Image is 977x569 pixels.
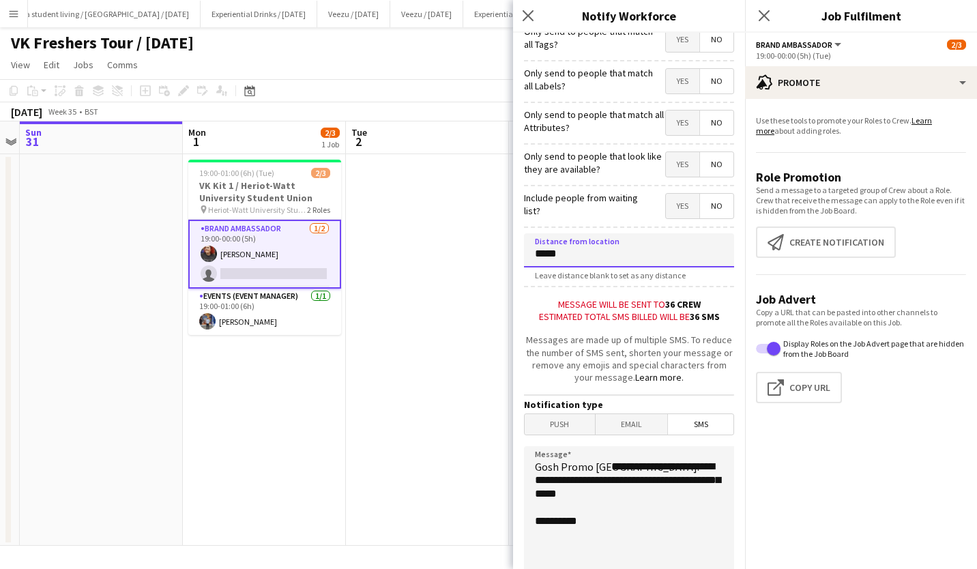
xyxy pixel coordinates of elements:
a: View [5,56,35,74]
button: Brand Ambassador [756,40,843,50]
a: Learn more. [635,371,684,383]
span: Yes [666,69,699,93]
span: Push [525,414,595,435]
span: Yes [666,194,699,218]
p: Send a message to a targeted group of Crew about a Role. Crew that receive the message can apply ... [756,185,966,216]
h3: Role Promotion [756,169,966,185]
label: Only send to people that look like they are available? [524,150,665,175]
span: 19:00-01:00 (6h) (Tue) [199,168,274,178]
a: Learn more [756,115,932,136]
span: Jobs [73,59,93,71]
p: Use these tools to promote your Roles to Crew. about adding roles. [756,115,966,136]
span: 2 Roles [307,205,330,215]
button: Veezu / [DATE] [317,1,390,27]
button: Experiential Drinks / [DATE] [201,1,317,27]
span: No [700,69,733,93]
span: 1 [186,134,206,149]
app-card-role: Events (Event Manager)1/119:00-01:00 (6h)[PERSON_NAME] [188,289,341,335]
app-job-card: 19:00-01:00 (6h) (Tue)2/3VK Kit 1 / Heriot-Watt University Student Union Heriot-Watt University S... [188,160,341,335]
label: Display Roles on the Job Advert page that are hidden from the Job Board [781,338,966,359]
span: Tue [351,126,367,138]
h3: VK Kit 1 / Heriot-Watt University Student Union [188,179,341,204]
div: Messages are made up of multiple SMS. To reduce the number of SMS sent, shorten your message or r... [524,334,734,383]
span: Sun [25,126,42,138]
span: Email [596,414,668,435]
div: Message will be sent to [524,298,734,310]
span: Week 35 [45,106,79,117]
div: [DATE] [11,105,42,119]
span: 3 [512,134,532,149]
label: Include people from waiting list? [524,192,651,216]
b: 36 SMS [690,310,720,323]
span: 31 [23,134,42,149]
div: Promote [745,66,977,99]
span: Comms [107,59,138,71]
button: Experiential Drinks / [DATE] [463,1,580,27]
label: Only send to people that match all Attributes? [524,108,665,133]
span: No [700,152,733,177]
app-card-role: Brand Ambassador1/219:00-00:00 (5h)[PERSON_NAME] [188,220,341,289]
span: Leave distance blank to set as any distance [524,270,697,280]
span: View [11,59,30,71]
div: 19:00-00:00 (5h) (Tue) [756,50,966,61]
div: Estimated total SMS billed will be [524,310,734,323]
span: 2/3 [311,168,330,178]
span: No [700,111,733,135]
button: Create notification [756,227,896,258]
h1: VK Freshers Tour / [DATE] [11,33,194,53]
span: Yes [666,111,699,135]
label: Only send to people that match all Tags? [524,25,661,50]
span: 2/3 [947,40,966,50]
span: No [700,27,733,52]
h3: Notification type [524,398,734,411]
span: 2/3 [321,128,340,138]
p: Copy a URL that can be pasted into other channels to promote all the Roles available on this Job. [756,307,966,327]
span: 2 [349,134,367,149]
h3: Job Fulfilment [745,7,977,25]
h3: Job Advert [756,291,966,307]
span: Brand Ambassador [756,40,832,50]
div: BST [85,106,98,117]
a: Jobs [68,56,99,74]
h3: Notify Workforce [513,7,745,25]
div: 1 Job [321,139,339,149]
b: 36 crew [665,298,701,310]
span: Mon [188,126,206,138]
a: Edit [38,56,65,74]
label: Only send to people that match all Labels? [524,67,664,91]
a: Comms [102,56,143,74]
span: No [700,194,733,218]
button: Copy Url [756,372,842,403]
span: Heriot-Watt University Student Union [208,205,307,215]
span: Edit [44,59,59,71]
span: SMS [668,414,733,435]
span: Yes [666,27,699,52]
button: Veezu / [DATE] [390,1,463,27]
span: Yes [666,152,699,177]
